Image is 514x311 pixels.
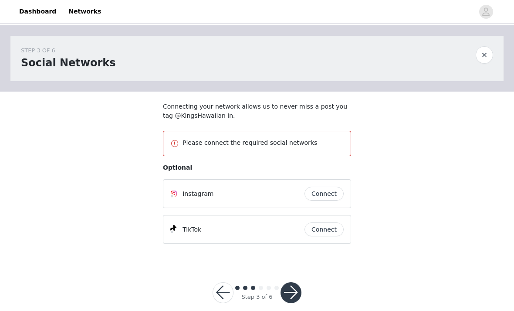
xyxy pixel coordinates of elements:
[170,190,177,197] img: Instagram Icon
[183,225,201,234] p: TikTok
[304,187,344,201] button: Connect
[163,102,351,120] p: Connecting your network allows us to never miss a post you tag @KingsHawaiian in.
[63,2,106,21] a: Networks
[21,55,116,71] h1: Social Networks
[183,138,344,147] p: Please connect the required social networks
[21,46,116,55] div: STEP 3 OF 6
[241,293,272,301] div: Step 3 of 6
[14,2,61,21] a: Dashboard
[304,222,344,236] button: Connect
[163,164,192,171] span: Optional
[482,5,490,19] div: avatar
[183,189,213,198] p: Instagram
